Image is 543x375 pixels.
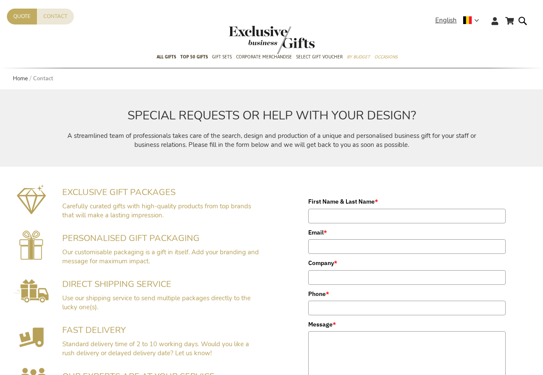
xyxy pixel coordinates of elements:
span: Our customisable packaging is a gift in itself. Add your branding and message for maximum impact. [62,248,259,265]
img: Exclusieve geschenkpakketten mét impact [17,184,46,214]
span: By Budget [347,52,370,61]
a: Direct Shipping Service [14,296,49,305]
span: Occasions [374,52,397,61]
span: Carefully curated gifts with high-quality products from top brands that will make a lasting impre... [62,202,251,220]
span: All Gifts [157,52,176,61]
a: store logo [229,26,272,54]
span: EXCLUSIVE GIFT PACKAGES [62,186,176,198]
span: English [435,15,457,25]
a: Quote [7,9,37,24]
a: Contact [37,9,74,24]
img: Rechtstreekse Verzendservice [14,279,49,303]
span: TOP 50 Gifts [180,52,208,61]
a: Gift Sets [212,47,232,68]
img: Exclusive Business gifts logo [229,26,315,54]
h2: SPECIAL REQUESTS OR HELP WITH YOUR DESIGN? [55,109,489,122]
span: Use our shipping service to send multiple packages directly to the lucky one(s). [62,294,251,311]
label: Message [308,320,506,329]
a: TOP 50 Gifts [180,47,208,68]
span: Gift Sets [212,52,232,61]
a: All Gifts [157,47,176,68]
img: Gepersonaliseerde cadeauverpakking voorzien van uw branding [19,230,43,260]
label: Email [308,228,506,237]
a: Select Gift Voucher [296,47,343,68]
span: FAST DELIVERY [62,324,126,336]
span: PERSONALISED GIFT PACKAGING [62,232,200,244]
span: Select Gift Voucher [296,52,343,61]
span: DIRECT SHIPPING SERVICE [62,278,171,290]
label: First Name & Last Name [308,197,506,206]
a: Occasions [374,47,397,68]
span: Standard delivery time of 2 to 10 working days. Would you like a rush delivery or delayed deliver... [62,340,249,357]
label: Company [308,258,506,268]
label: Phone [308,289,506,299]
p: A streamlined team of professionals takes care of the search, design and production of a unique a... [55,131,489,150]
a: By Budget [347,47,370,68]
a: Home [13,75,28,82]
strong: Contact [33,75,53,82]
